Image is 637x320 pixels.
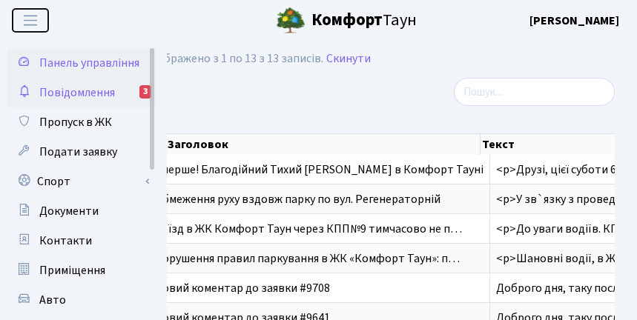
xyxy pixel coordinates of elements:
span: Порушення правил паркування в ЖК «Комфорт Таун»: п… [154,250,460,267]
th: Заголовок [166,134,481,155]
span: Повідомлення [39,84,115,101]
span: Панель управління [39,55,139,71]
span: Подати заявку [39,144,117,160]
span: Авто [39,292,66,308]
span: Контакти [39,233,92,249]
a: Скинути [326,52,371,66]
img: logo.png [276,6,306,36]
span: Документи [39,203,99,219]
div: 3 [139,85,151,99]
a: Панель управління [7,48,156,78]
a: [PERSON_NAME] [529,12,619,30]
span: Приміщення [39,262,105,279]
a: Спорт [7,167,156,196]
b: [PERSON_NAME] [529,13,619,29]
span: Таун [311,8,417,33]
a: Повідомлення3 [7,78,156,107]
a: Авто [7,285,156,315]
a: Контакти [7,226,156,256]
span: Пропуск в ЖК [39,114,112,130]
a: Пропуск в ЖК [7,107,156,137]
button: Переключити навігацію [12,8,49,33]
a: Документи [7,196,156,226]
a: Подати заявку [7,137,156,167]
span: Обмеження руху вздовж парку по вул. Регенераторній [154,191,440,207]
b: Комфорт [311,8,383,32]
a: Приміщення [7,256,156,285]
input: Пошук... [454,78,615,106]
div: Відображено з 1 по 13 з 13 записів. [140,52,323,66]
span: Новий коментар до заявки #9708 [154,280,330,296]
span: Вперше! Благодійний Тихий [PERSON_NAME] в Комфорт Тауні [154,161,483,178]
span: В`їзд в ЖК Комфорт Таун через КПП№9 тимчасово не п… [154,221,462,237]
